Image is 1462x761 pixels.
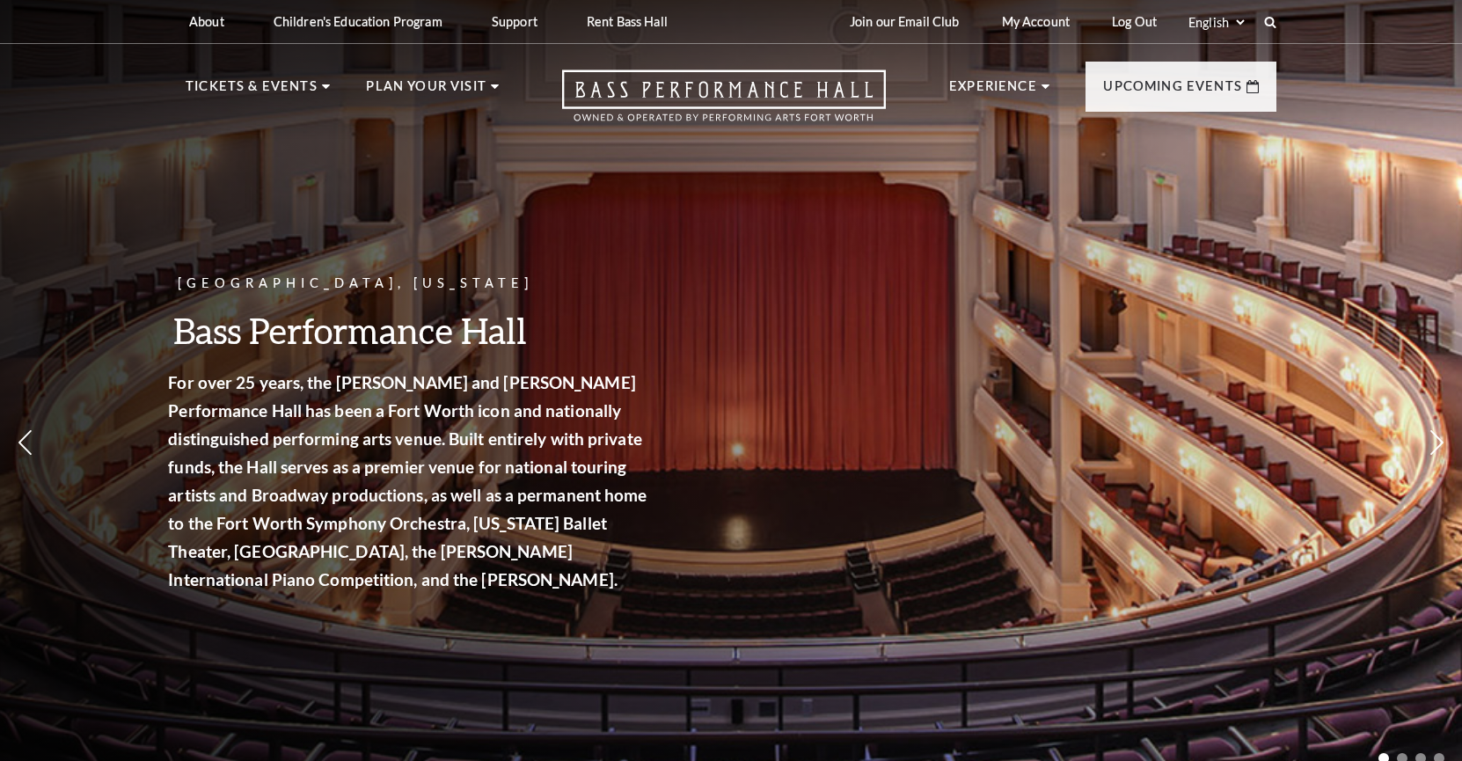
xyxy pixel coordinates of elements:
[179,308,662,353] h3: Bass Performance Hall
[587,14,668,29] p: Rent Bass Hall
[186,76,318,107] p: Tickets & Events
[1103,76,1242,107] p: Upcoming Events
[492,14,537,29] p: Support
[1185,14,1247,31] select: Select:
[366,76,486,107] p: Plan Your Visit
[179,372,657,589] strong: For over 25 years, the [PERSON_NAME] and [PERSON_NAME] Performance Hall has been a Fort Worth ico...
[274,14,442,29] p: Children's Education Program
[949,76,1037,107] p: Experience
[189,14,224,29] p: About
[179,273,662,295] p: [GEOGRAPHIC_DATA], [US_STATE]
